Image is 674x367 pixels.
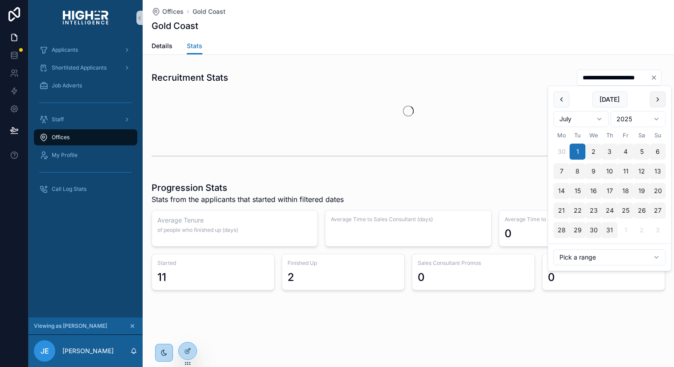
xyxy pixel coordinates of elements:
[34,322,107,330] span: Viewing as [PERSON_NAME]
[152,181,344,194] h1: Progression Stats
[586,202,602,219] button: Wednesday, 23 July 2025, selected
[634,183,650,199] button: Saturday, 19 July 2025, selected
[586,144,602,160] button: Wednesday, 2 July 2025, selected
[288,270,294,285] div: 2
[157,260,269,267] span: Started
[152,71,228,84] h1: Recruitment Stats
[505,216,659,223] span: Average Time to Sales Leader (days)
[634,222,650,238] button: Saturday, 2 August 2025, selected
[554,131,666,238] table: July 2025
[634,144,650,160] button: Saturday, 5 July 2025, selected
[34,147,137,163] a: My Profile
[34,42,137,58] a: Applicants
[152,20,198,32] h1: Gold Coast
[618,131,634,140] th: Friday
[548,270,555,285] div: 0
[554,163,570,179] button: Monday, 7 July 2025, selected
[650,163,666,179] button: Sunday, 13 July 2025, selected
[418,270,425,285] div: 0
[505,227,512,241] div: 0
[41,346,49,356] span: JE
[618,163,634,179] button: Friday, 11 July 2025, selected
[52,46,78,54] span: Applicants
[618,144,634,160] button: Friday, 4 July 2025, selected
[187,41,202,50] span: Stats
[34,78,137,94] a: Job Adverts
[152,194,344,205] span: Stats from the applicants that started within filtered dates
[52,152,78,159] span: My Profile
[602,131,618,140] th: Thursday
[29,36,143,318] div: scrollable content
[650,74,661,81] button: Clear
[34,129,137,145] a: Offices
[602,163,618,179] button: Thursday, 10 July 2025, selected
[570,183,586,199] button: Tuesday, 15 July 2025, selected
[570,163,586,179] button: Tuesday, 8 July 2025, selected
[187,38,202,55] a: Stats
[650,222,666,238] button: Sunday, 3 August 2025, selected
[634,131,650,140] th: Saturday
[52,134,70,141] span: Offices
[52,116,64,123] span: Staff
[634,202,650,219] button: Saturday, 26 July 2025, selected
[650,144,666,160] button: Sunday, 6 July 2025, selected
[34,60,137,76] a: Shortlisted Applicants
[602,202,618,219] button: Thursday, 24 July 2025, selected
[634,163,650,179] button: Saturday, 12 July 2025, selected
[618,222,634,238] button: Friday, 1 August 2025, selected
[554,183,570,199] button: Monday, 14 July 2025, selected
[602,222,618,238] button: Thursday, 31 July 2025, selected
[570,202,586,219] button: Tuesday, 22 July 2025, selected
[554,222,570,238] button: Monday, 28 July 2025, selected
[52,82,82,89] span: Job Adverts
[193,7,226,16] a: Gold Coast
[152,7,184,16] a: Offices
[592,91,627,107] button: [DATE]
[554,249,666,265] button: Relative time
[554,131,570,140] th: Monday
[554,144,570,160] button: Monday, 30 June 2025
[586,183,602,199] button: Wednesday, 16 July 2025, selected
[602,144,618,160] button: Thursday, 3 July 2025, selected
[152,41,173,50] span: Details
[586,163,602,179] button: Wednesday, 9 July 2025, selected
[331,216,485,223] span: Average Time to Sales Consultant (days)
[618,183,634,199] button: Friday, 18 July 2025, selected
[63,11,108,25] img: App logo
[586,131,602,140] th: Wednesday
[418,260,529,267] span: Sales Consultant Promos
[34,111,137,128] a: Staff
[650,131,666,140] th: Sunday
[602,183,618,199] button: Thursday, 17 July 2025, selected
[650,183,666,199] button: Sunday, 20 July 2025, selected
[162,7,184,16] span: Offices
[157,270,166,285] div: 11
[152,38,173,56] a: Details
[52,186,86,193] span: Call Log Stats
[570,144,586,160] button: Tuesday, 1 July 2025, selected
[618,202,634,219] button: Friday, 25 July 2025, selected
[554,202,570,219] button: Monday, 21 July 2025, selected
[288,260,399,267] span: Finished Up
[570,131,586,140] th: Tuesday
[157,216,312,225] h3: Average Tenure
[650,202,666,219] button: Sunday, 27 July 2025, selected
[157,227,312,234] span: of people who finished up (days)
[586,222,602,238] button: Wednesday, 30 July 2025, selected
[52,64,107,71] span: Shortlisted Applicants
[34,181,137,197] a: Call Log Stats
[62,346,114,355] p: [PERSON_NAME]
[570,222,586,238] button: Tuesday, 29 July 2025, selected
